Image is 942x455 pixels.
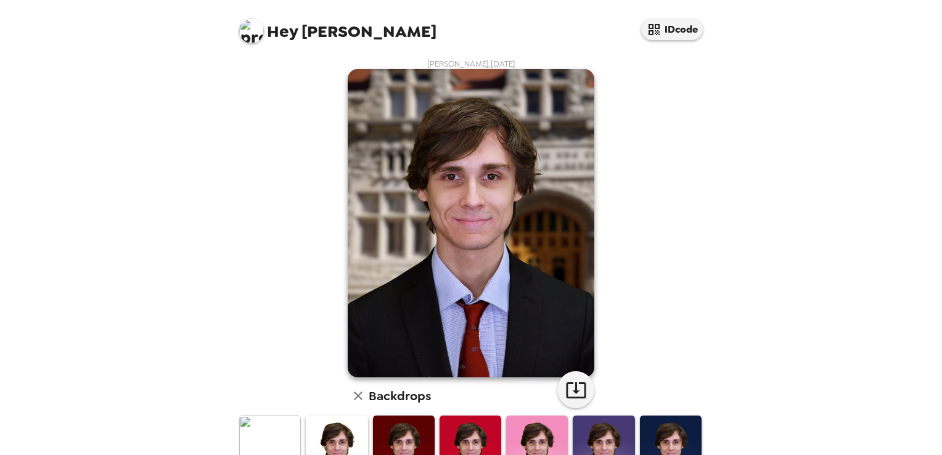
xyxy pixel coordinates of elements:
[348,69,594,377] img: user
[427,59,515,69] span: [PERSON_NAME] , [DATE]
[239,12,436,40] span: [PERSON_NAME]
[641,18,703,40] button: IDcode
[239,18,264,43] img: profile pic
[369,386,431,406] h6: Backdrops
[267,20,298,43] span: Hey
